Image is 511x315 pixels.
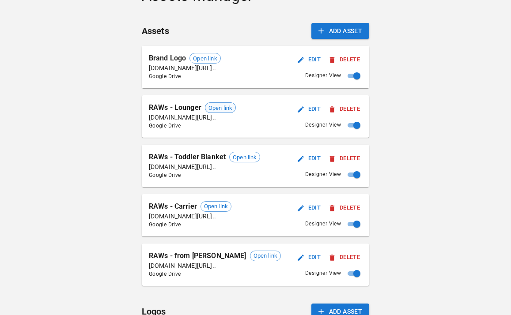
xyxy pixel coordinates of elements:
button: Delete [327,201,362,215]
span: Designer View [305,220,341,229]
div: Open link [205,102,236,113]
p: [DOMAIN_NAME][URL].. [149,64,221,72]
button: Edit [295,201,323,215]
span: Open link [190,54,220,63]
div: Open link [189,53,220,64]
p: [DOMAIN_NAME][URL].. [149,113,236,122]
span: Designer View [305,170,341,179]
span: Open link [250,251,280,260]
button: Edit [295,53,323,67]
p: [DOMAIN_NAME][URL].. [149,212,231,221]
div: Open link [250,251,281,261]
span: Google Drive [149,171,261,180]
button: Delete [327,102,362,116]
span: Open link [201,202,231,211]
span: Designer View [305,121,341,130]
span: Open link [205,104,235,112]
p: Brand Logo [149,53,186,64]
p: RAWs - Toddler Blanket [149,152,226,162]
button: Delete [327,53,362,67]
button: Delete [327,251,362,264]
span: Google Drive [149,270,281,279]
button: Edit [295,152,323,165]
button: Edit [295,102,323,116]
button: Edit [295,251,323,264]
h6: Assets [142,24,169,38]
p: [DOMAIN_NAME][URL].. [149,261,281,270]
p: RAWs - from [PERSON_NAME] [149,251,246,261]
p: RAWs - Carrier [149,201,197,212]
button: Add Asset [311,23,370,39]
span: Google Drive [149,122,236,131]
p: [DOMAIN_NAME][URL].. [149,162,261,171]
span: Designer View [305,71,341,80]
div: Open link [201,201,231,212]
div: Open link [229,152,260,162]
span: Designer View [305,269,341,278]
span: Google Drive [149,221,231,229]
p: RAWs - Lounger [149,102,201,113]
span: Google Drive [149,72,221,81]
span: Open link [230,153,260,162]
button: Delete [327,152,362,165]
